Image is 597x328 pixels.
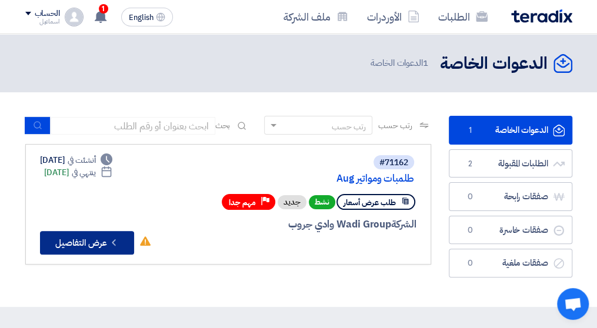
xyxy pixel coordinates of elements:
h2: الدعوات الخاصة [440,52,548,75]
div: الحساب [35,9,60,19]
span: 1 [463,125,478,136]
span: 0 [463,257,478,269]
button: English [121,8,173,26]
div: اسماعيل [25,18,60,25]
span: مهم جدا [229,197,256,208]
span: ينتهي في [72,166,96,179]
div: جديد [278,195,306,209]
span: الشركة [391,217,416,232]
span: 0 [463,191,478,203]
a: دردشة مفتوحة [557,288,589,320]
span: 0 [463,225,478,236]
span: الدعوات الخاصة [371,56,431,70]
a: الطلبات [429,3,497,31]
span: English [129,14,154,22]
a: صفقات خاسرة0 [449,216,572,245]
input: ابحث بعنوان أو رقم الطلب [51,117,215,135]
a: طلمبات ومواتير Aug [179,173,414,184]
div: #71162 [379,159,408,167]
a: الدعوات الخاصة1 [449,116,572,145]
span: أنشئت في [68,154,96,166]
span: 1 [99,4,108,14]
span: طلب عرض أسعار [343,197,396,208]
a: الطلبات المقبولة2 [449,149,572,178]
div: [DATE] [40,154,113,166]
span: بحث [215,119,231,132]
span: 2 [463,158,478,170]
div: Wadi Group وادي جروب [161,217,416,232]
button: عرض التفاصيل [40,231,134,255]
span: 1 [423,56,428,69]
a: صفقات رابحة0 [449,182,572,211]
a: الأوردرات [358,3,429,31]
img: Teradix logo [511,9,572,23]
span: نشط [309,195,335,209]
a: صفقات ملغية0 [449,249,572,277]
span: رتب حسب [378,119,412,132]
img: profile_test.png [65,8,84,26]
div: [DATE] [44,166,113,179]
a: ملف الشركة [274,3,358,31]
div: رتب حسب [332,121,366,133]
